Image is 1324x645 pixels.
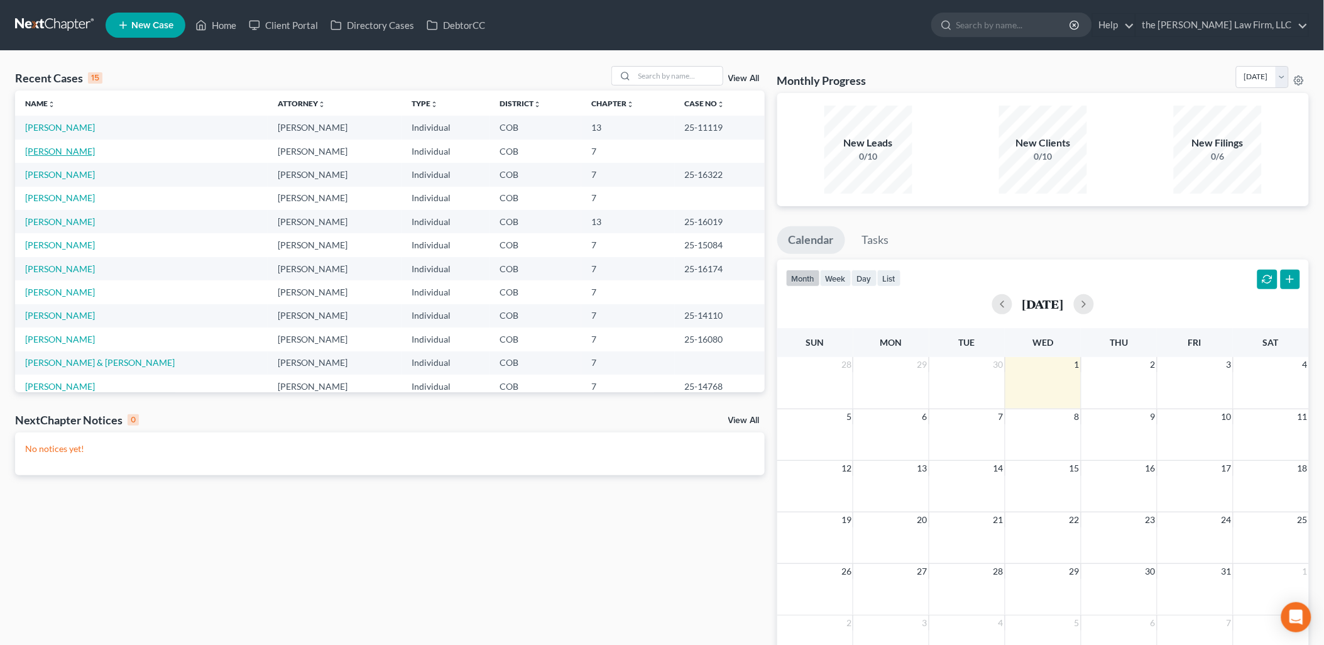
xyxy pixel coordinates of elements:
td: COB [490,304,581,328]
td: Individual [402,163,490,186]
a: [PERSON_NAME] [25,334,95,345]
td: Individual [402,187,490,210]
td: 25-16019 [675,210,765,233]
input: Search by name... [956,13,1071,36]
i: unfold_more [430,101,438,108]
span: 2 [1149,357,1157,372]
span: Sat [1263,337,1279,348]
i: unfold_more [48,101,55,108]
a: Chapterunfold_more [591,99,634,108]
div: 15 [88,72,102,84]
span: 30 [1144,564,1157,579]
div: 0/6 [1174,150,1262,163]
span: 12 [840,461,853,476]
a: Typeunfold_more [412,99,438,108]
a: the [PERSON_NAME] Law Firm, LLC [1136,14,1308,36]
span: 23 [1144,512,1157,527]
span: 7 [997,409,1005,424]
span: 7 [1225,615,1233,631]
td: Individual [402,140,490,163]
span: Thu [1110,337,1128,348]
td: 7 [581,280,675,304]
i: unfold_more [318,101,326,108]
td: COB [490,210,581,233]
span: 10 [1220,409,1233,424]
div: 0/10 [824,150,912,163]
a: [PERSON_NAME] [25,263,95,274]
span: Mon [880,337,902,348]
span: 2 [845,615,853,631]
div: NextChapter Notices [15,412,139,427]
td: COB [490,116,581,139]
td: COB [490,351,581,375]
span: 26 [840,564,853,579]
span: 15 [1068,461,1081,476]
span: 13 [916,461,929,476]
span: 3 [1225,357,1233,372]
a: Tasks [851,226,900,254]
span: 18 [1296,461,1309,476]
td: 7 [581,351,675,375]
input: Search by name... [635,67,723,85]
td: 25-11119 [675,116,765,139]
td: Individual [402,351,490,375]
span: 6 [1149,615,1157,631]
a: Attorneyunfold_more [278,99,326,108]
td: 25-16080 [675,328,765,351]
td: Individual [402,210,490,233]
button: month [786,270,820,287]
a: Calendar [777,226,845,254]
td: 7 [581,304,675,328]
h3: Monthly Progress [777,73,867,88]
a: [PERSON_NAME] & [PERSON_NAME] [25,357,175,368]
a: View All [728,74,760,83]
a: Directory Cases [324,14,420,36]
span: 25 [1296,512,1309,527]
a: [PERSON_NAME] [25,287,95,297]
td: COB [490,280,581,304]
span: 11 [1296,409,1309,424]
span: 24 [1220,512,1233,527]
span: 1 [1301,564,1309,579]
span: 8 [1073,409,1081,424]
span: 14 [992,461,1005,476]
span: 6 [921,409,929,424]
td: [PERSON_NAME] [268,163,402,186]
div: New Clients [999,136,1087,150]
span: 4 [1301,357,1309,372]
td: [PERSON_NAME] [268,375,402,398]
td: 7 [581,328,675,351]
a: Case Nounfold_more [685,99,725,108]
h2: [DATE] [1022,297,1064,311]
a: View All [728,416,760,425]
td: [PERSON_NAME] [268,116,402,139]
td: 7 [581,187,675,210]
span: 5 [845,409,853,424]
span: 4 [997,615,1005,631]
td: 13 [581,210,675,233]
span: 3 [921,615,929,631]
td: 13 [581,116,675,139]
td: [PERSON_NAME] [268,257,402,280]
td: [PERSON_NAME] [268,187,402,210]
span: 19 [840,512,853,527]
div: 0 [128,414,139,426]
td: COB [490,163,581,186]
td: Individual [402,304,490,328]
span: Tue [959,337,975,348]
i: unfold_more [718,101,725,108]
td: 7 [581,163,675,186]
td: [PERSON_NAME] [268,328,402,351]
td: [PERSON_NAME] [268,140,402,163]
i: unfold_more [626,101,634,108]
td: COB [490,257,581,280]
a: Districtunfold_more [500,99,541,108]
td: 25-14110 [675,304,765,328]
span: Sun [806,337,824,348]
td: [PERSON_NAME] [268,280,402,304]
td: Individual [402,233,490,256]
div: 0/10 [999,150,1087,163]
td: [PERSON_NAME] [268,210,402,233]
td: COB [490,187,581,210]
span: 27 [916,564,929,579]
